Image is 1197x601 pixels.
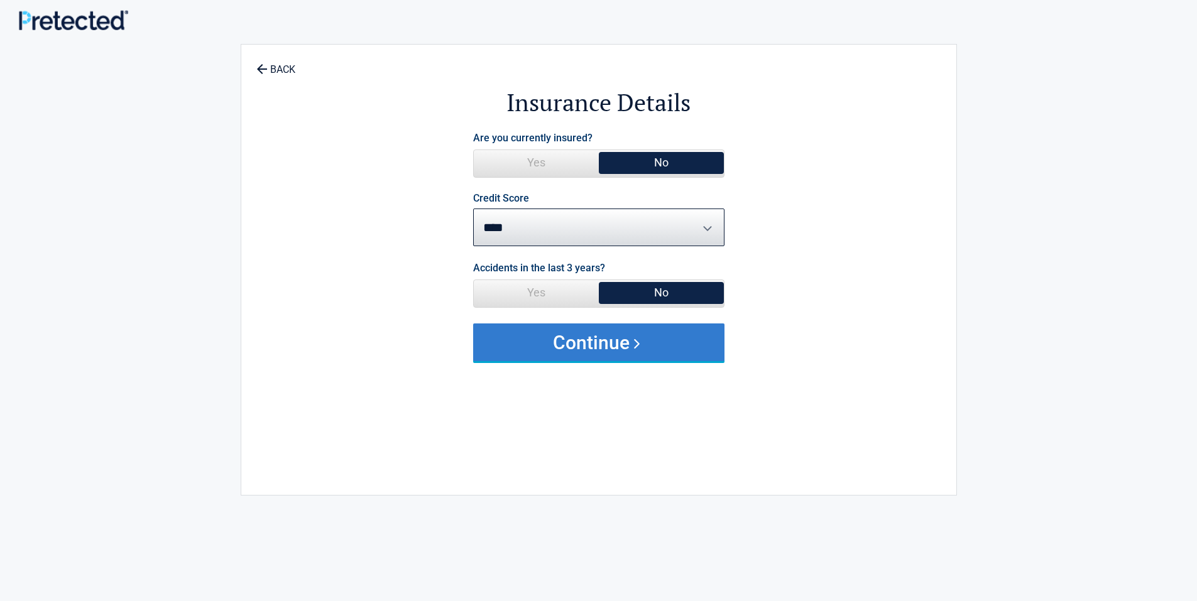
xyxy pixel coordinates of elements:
span: No [599,150,724,175]
span: No [599,280,724,305]
h2: Insurance Details [310,87,887,119]
span: Yes [474,280,599,305]
a: BACK [254,53,298,75]
label: Accidents in the last 3 years? [473,259,605,276]
img: Main Logo [19,10,128,30]
span: Yes [474,150,599,175]
label: Credit Score [473,193,529,203]
label: Are you currently insured? [473,129,593,146]
button: Continue [473,323,724,361]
